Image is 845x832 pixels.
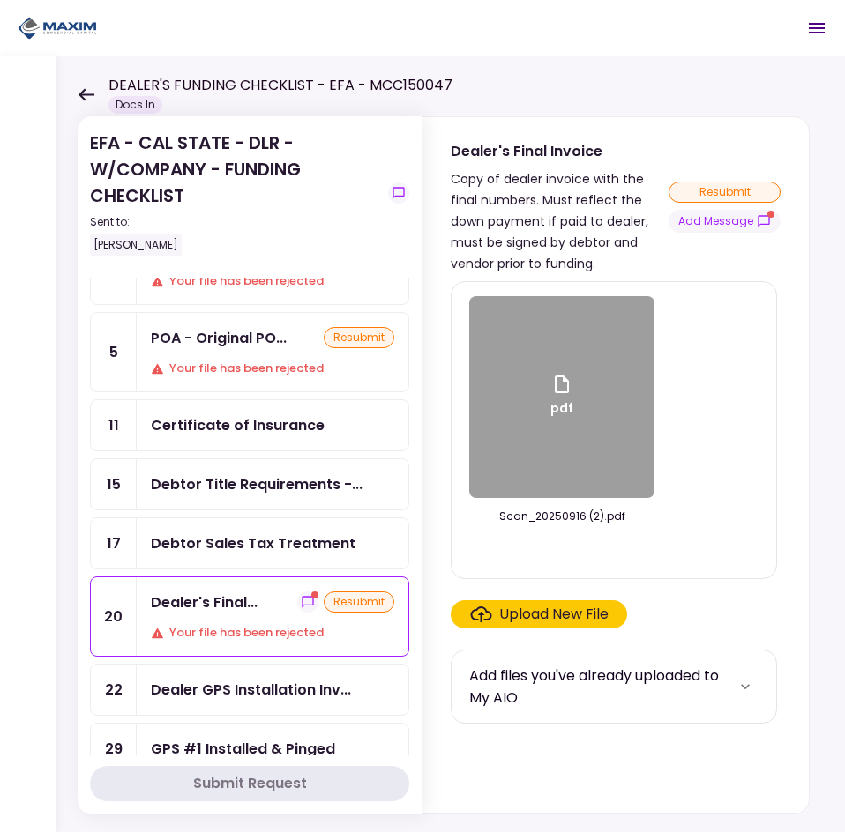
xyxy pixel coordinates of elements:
[18,15,97,41] img: Partner icon
[151,272,394,290] div: Your file has been rejected
[451,140,669,162] div: Dealer's Final Invoice
[151,473,363,495] div: Debtor Title Requirements - Proof of IRP or Exemption
[91,518,137,568] div: 17
[91,313,137,391] div: 5
[499,604,609,625] div: Upload New File
[151,624,394,642] div: Your file has been rejected
[91,400,137,450] div: 11
[732,673,759,700] button: more
[90,214,381,230] div: Sent to:
[324,327,394,348] div: resubmit
[108,75,452,96] h1: DEALER'S FUNDING CHECKLIST - EFA - MCC150047
[151,591,258,613] div: Dealer's Final Invoice
[90,234,182,256] div: [PERSON_NAME]
[90,130,381,256] div: EFA - CAL STATE - DLR - W/COMPANY - FUNDING CHECKLIST
[151,360,394,377] div: Your file has been rejected
[469,665,732,709] div: Add files you've already uploaded to My AIO
[90,399,409,451] a: 11Certificate of Insurance
[151,679,351,701] div: Dealer GPS Installation Invoice
[297,591,318,613] button: show-messages
[451,600,627,628] span: Click here to upload the required document
[324,591,394,613] div: resubmit
[151,327,287,349] div: POA - Original POA (not CA or GA)
[90,312,409,392] a: 5POA - Original POA (not CA or GA)resubmitYour file has been rejected
[796,7,838,49] button: Open menu
[388,182,409,204] button: show-messages
[91,665,137,715] div: 22
[90,766,409,801] button: Submit Request
[90,723,409,775] a: 29GPS #1 Installed & Pinged
[91,577,137,656] div: 20
[151,738,335,760] div: GPS #1 Installed & Pinged
[91,724,137,774] div: 29
[151,414,325,436] div: Certificate of Insurance
[451,168,669,274] div: Copy of dealer invoice with the final numbers. Must reflect the down payment if paid to dealer, m...
[422,116,810,814] div: Dealer's Final InvoiceCopy of dealer invoice with the final numbers. Must reflect the down paymen...
[669,182,781,203] div: resubmit
[90,517,409,569] a: 17Debtor Sales Tax Treatment
[669,210,781,233] button: show-messages
[90,458,409,510] a: 15Debtor Title Requirements - Proof of IRP or Exemption
[550,374,573,421] div: pdf
[469,509,654,524] div: Scan_20250916 (2).pdf
[108,96,162,114] div: Docs In
[90,664,409,716] a: 22Dealer GPS Installation Invoice
[193,773,307,794] div: Submit Request
[151,532,355,554] div: Debtor Sales Tax Treatment
[91,459,137,509] div: 15
[90,576,409,657] a: 20Dealer's Final Invoiceshow-messagesresubmitYour file has been rejected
